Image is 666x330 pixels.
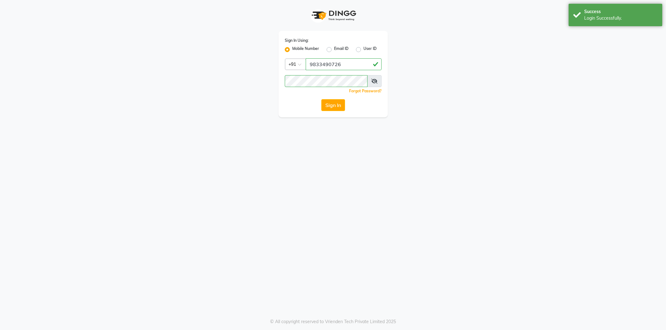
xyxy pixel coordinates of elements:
input: Username [306,58,382,70]
label: Email ID [334,46,348,53]
input: Username [285,75,368,87]
img: logo1.svg [308,6,358,25]
div: Success [584,8,658,15]
label: User ID [363,46,377,53]
a: Forgot Password? [349,89,382,93]
label: Sign In Using: [285,38,308,43]
label: Mobile Number [292,46,319,53]
div: Login Successfully. [584,15,658,22]
button: Sign In [321,99,345,111]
